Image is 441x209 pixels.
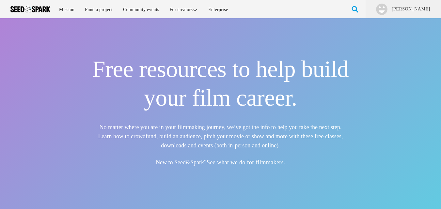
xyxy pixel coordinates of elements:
img: user.png [376,4,387,15]
a: See what we do for filmmakers. [207,159,285,166]
a: Fund a project [80,3,117,17]
a: Mission [55,3,79,17]
h5: New to Seed&Spark? [92,158,349,167]
img: Seed amp; Spark [10,6,50,12]
a: Community events [118,3,164,17]
h5: No matter where you are in your filmmaking journey, we’ve got the info to help you take the next ... [92,123,349,150]
a: For creators [165,3,203,17]
h1: Free resources to help build your film career. [92,55,349,112]
a: Enterprise [204,3,232,17]
a: [PERSON_NAME] [391,6,431,12]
